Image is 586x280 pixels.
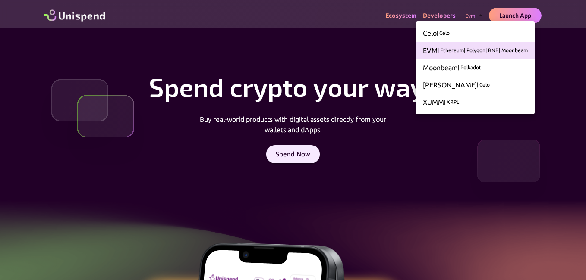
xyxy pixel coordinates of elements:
span: | Celo [477,81,490,89]
span: | Polygon [464,46,485,55]
span: | Ethereum [438,46,464,55]
span: | Moonbeam [499,46,528,55]
span: | Polkadot [458,63,481,72]
span: | XRPL [444,98,459,106]
h6: Celo [423,27,437,39]
h6: Moonbeam [423,62,458,74]
h6: [PERSON_NAME] [423,79,477,91]
span: | Celo [437,29,450,37]
h6: XUMM [423,96,444,108]
span: | BNB [485,46,499,55]
h6: EVM [423,44,438,56]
